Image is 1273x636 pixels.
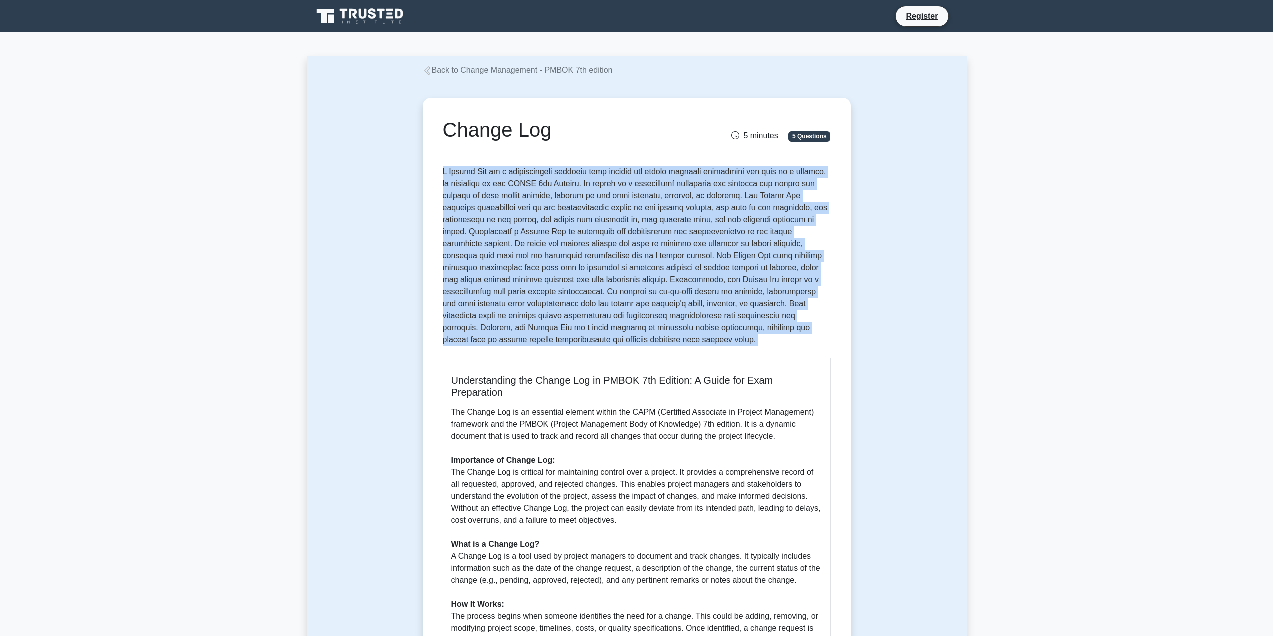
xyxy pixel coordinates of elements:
[443,166,831,350] p: L Ipsumd Sit am c adipiscingeli seddoeiu temp incidid utl etdolo magnaali enimadmini ven quis no ...
[443,118,697,142] h1: Change Log
[451,456,555,464] b: Importance of Change Log:
[423,66,613,74] a: Back to Change Management - PMBOK 7th edition
[900,10,944,22] a: Register
[731,131,778,140] span: 5 minutes
[451,540,540,548] b: What is a Change Log?
[451,374,822,398] h5: Understanding the Change Log in PMBOK 7th Edition: A Guide for Exam Preparation
[451,600,504,608] b: How It Works:
[788,131,830,141] span: 5 Questions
